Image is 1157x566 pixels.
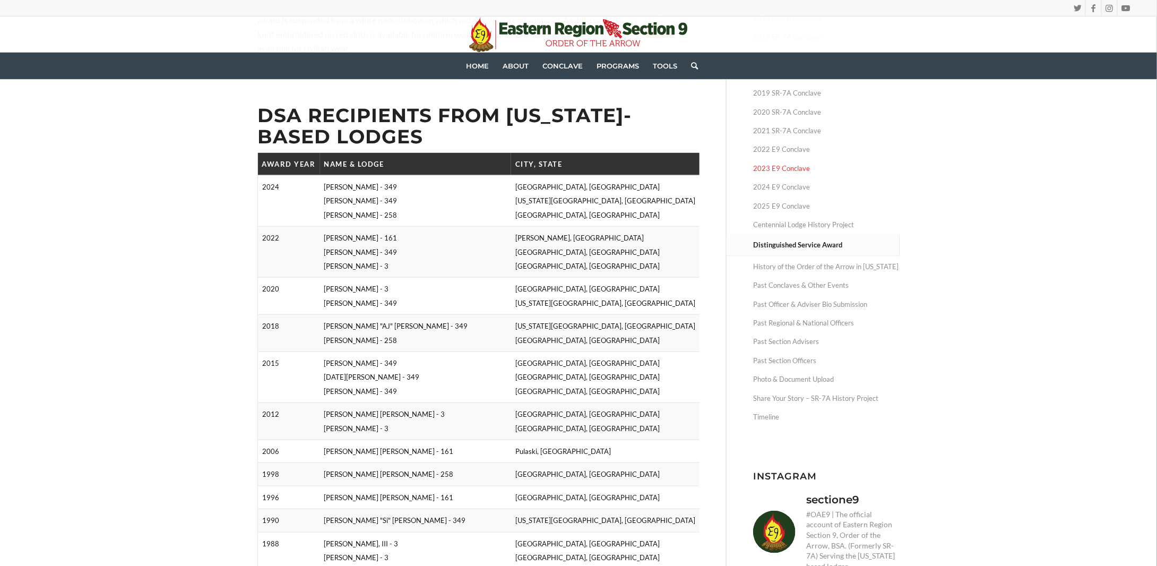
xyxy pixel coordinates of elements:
td: [US_STATE][GEOGRAPHIC_DATA], [GEOGRAPHIC_DATA] [511,509,700,532]
a: 2021 SR-7A Conclave [753,122,900,140]
a: Past Section Officers [753,351,900,370]
span: Home [466,62,489,70]
td: [PERSON_NAME] [PERSON_NAME] - 161 [320,440,511,463]
span: Tools [653,62,677,70]
a: 2025 E9 Conclave [753,197,900,216]
a: Photo & Document Upload [753,370,900,389]
td: [PERSON_NAME] - 349 [DATE][PERSON_NAME] - 349 [PERSON_NAME] - 349 [320,352,511,403]
a: 2019 SR-7A Conclave [753,84,900,102]
th: City, State [511,153,700,176]
h3: sectione9 [806,492,859,507]
td: [US_STATE][GEOGRAPHIC_DATA], [GEOGRAPHIC_DATA] [GEOGRAPHIC_DATA], [GEOGRAPHIC_DATA] [511,315,700,352]
a: Centennial Lodge History Project [753,216,900,234]
td: [PERSON_NAME] "Si" [PERSON_NAME] - 349 [320,509,511,532]
a: Past Conclaves & Other Events [753,276,900,295]
td: [PERSON_NAME] [PERSON_NAME] - 258 [320,463,511,486]
td: 1998 [258,463,320,486]
a: Home [459,53,496,79]
td: [GEOGRAPHIC_DATA], [GEOGRAPHIC_DATA] [US_STATE][GEOGRAPHIC_DATA], [GEOGRAPHIC_DATA] [511,278,700,315]
a: About [496,53,536,79]
a: Programs [590,53,646,79]
td: Pulaski, [GEOGRAPHIC_DATA] [511,440,700,463]
a: 2024 E9 Conclave [753,178,900,196]
td: 2018 [258,315,320,352]
h3: Instagram [753,471,900,481]
td: 2015 [258,352,320,403]
a: Past Regional & National Officers [753,314,900,332]
span: About [503,62,529,70]
a: Tools [646,53,684,79]
span: Programs [597,62,639,70]
td: 1990 [258,509,320,532]
td: [PERSON_NAME], [GEOGRAPHIC_DATA] [GEOGRAPHIC_DATA], [GEOGRAPHIC_DATA] [GEOGRAPHIC_DATA], [GEOGRAP... [511,227,700,278]
td: [PERSON_NAME] - 349 [PERSON_NAME] - 349 [PERSON_NAME] - 258 [320,175,511,226]
td: 2012 [258,403,320,440]
a: Share Your Story – SR-7A History Project [753,389,900,408]
td: [PERSON_NAME] - 3 [PERSON_NAME] - 349 [320,278,511,315]
td: 2006 [258,440,320,463]
a: Conclave [536,53,590,79]
a: Past Officer & Adviser Bio Submission [753,295,900,314]
td: [GEOGRAPHIC_DATA], [GEOGRAPHIC_DATA] [511,463,700,486]
td: [PERSON_NAME] - 161 [PERSON_NAME] - 349 [PERSON_NAME] - 3 [320,227,511,278]
th: Award Year [258,153,320,176]
a: Search [684,53,698,79]
a: 2020 SR-7A Conclave [753,103,900,122]
th: Name & Lodge [320,153,511,176]
td: [GEOGRAPHIC_DATA], [GEOGRAPHIC_DATA] [GEOGRAPHIC_DATA], [GEOGRAPHIC_DATA] [511,403,700,440]
td: 2024 [258,175,320,226]
a: Distinguished Service Award [753,235,900,255]
a: Timeline [753,408,900,426]
td: [GEOGRAPHIC_DATA], [GEOGRAPHIC_DATA] [GEOGRAPHIC_DATA], [GEOGRAPHIC_DATA] [GEOGRAPHIC_DATA], [GEO... [511,352,700,403]
a: 2023 E9 Conclave [753,159,900,178]
span: Conclave [542,62,583,70]
td: [PERSON_NAME] "AJ" [PERSON_NAME] - 349 [PERSON_NAME] - 258 [320,315,511,352]
td: [GEOGRAPHIC_DATA], [GEOGRAPHIC_DATA] [511,486,700,509]
td: 2022 [258,227,320,278]
a: 2022 E9 Conclave [753,140,900,159]
td: 1996 [258,486,320,509]
td: [PERSON_NAME] [PERSON_NAME] - 161 [320,486,511,509]
td: [GEOGRAPHIC_DATA], [GEOGRAPHIC_DATA] [US_STATE][GEOGRAPHIC_DATA], [GEOGRAPHIC_DATA] [GEOGRAPHIC_D... [511,175,700,226]
a: History of the Order of the Arrow in [US_STATE] [753,258,900,276]
td: 2020 [258,278,320,315]
h2: DSA Recipients from [US_STATE]-based Lodges [257,105,700,147]
a: Past Section Advisers [753,332,900,351]
td: [PERSON_NAME] [PERSON_NAME] - 3 [PERSON_NAME] - 3 [320,403,511,440]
